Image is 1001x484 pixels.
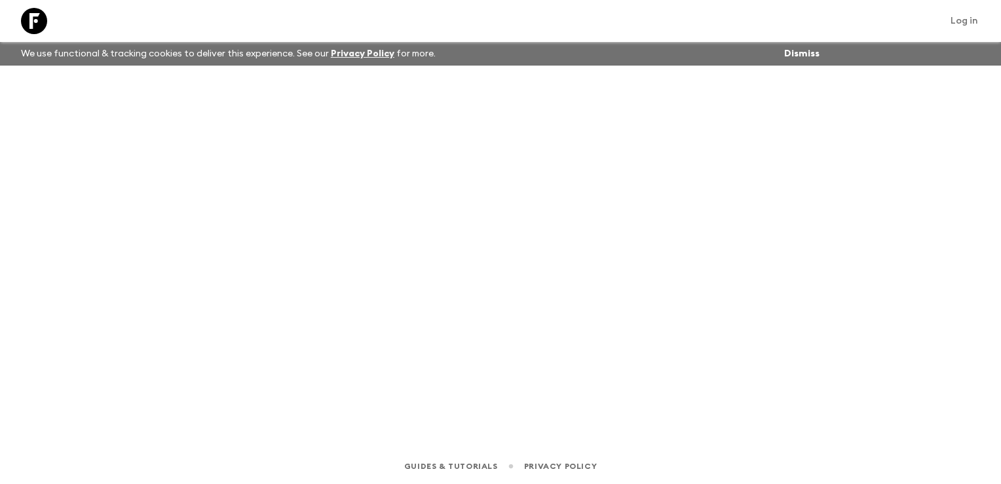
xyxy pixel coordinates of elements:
[781,45,823,63] button: Dismiss
[16,42,441,66] p: We use functional & tracking cookies to deliver this experience. See our for more.
[331,49,394,58] a: Privacy Policy
[404,459,498,474] a: Guides & Tutorials
[943,12,985,30] a: Log in
[524,459,597,474] a: Privacy Policy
